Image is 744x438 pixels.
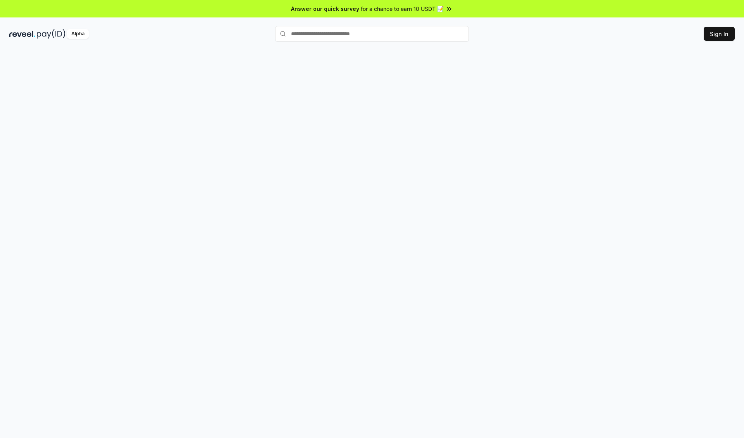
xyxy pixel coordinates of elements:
div: Alpha [67,29,89,39]
img: pay_id [37,29,65,39]
button: Sign In [704,27,735,41]
span: Answer our quick survey [291,5,359,13]
img: reveel_dark [9,29,35,39]
span: for a chance to earn 10 USDT 📝 [361,5,444,13]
